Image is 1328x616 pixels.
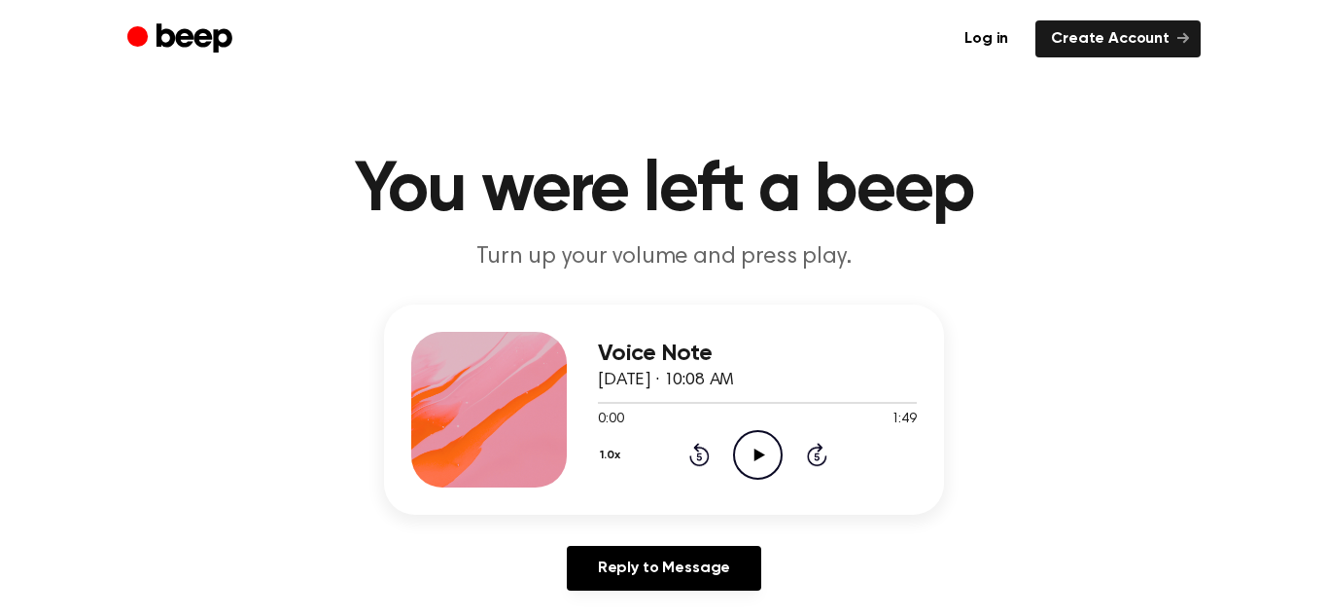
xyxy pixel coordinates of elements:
a: Create Account [1035,20,1201,57]
a: Beep [127,20,237,58]
h1: You were left a beep [166,156,1162,226]
a: Log in [949,20,1024,57]
button: 1.0x [598,439,628,472]
p: Turn up your volume and press play. [291,241,1037,273]
span: 1:49 [891,410,917,430]
span: 0:00 [598,410,623,430]
a: Reply to Message [567,546,761,591]
h3: Voice Note [598,341,917,367]
span: [DATE] · 10:08 AM [598,372,734,389]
